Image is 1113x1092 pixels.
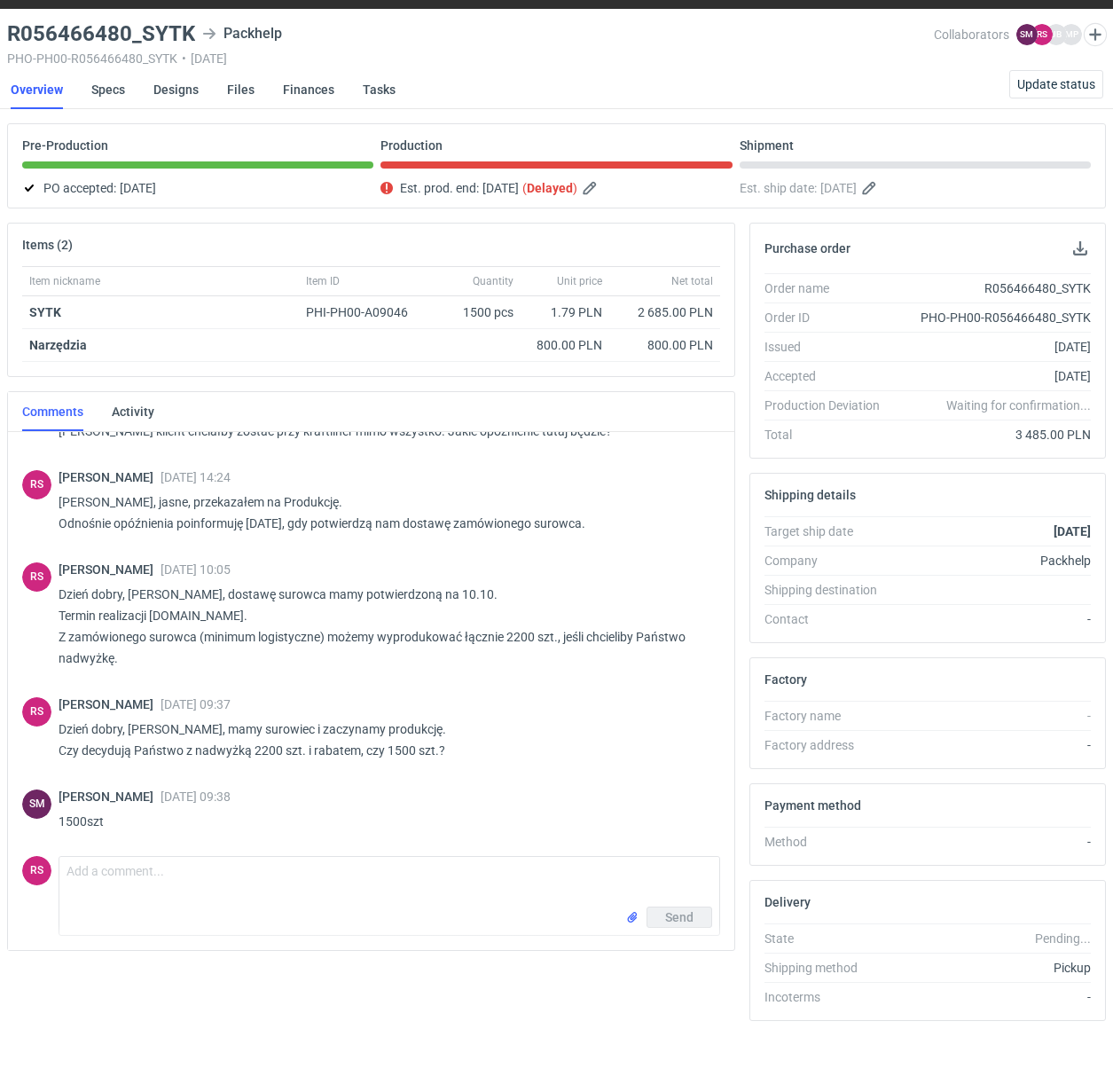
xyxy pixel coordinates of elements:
[306,274,340,288] span: Item ID
[161,470,231,484] span: [DATE] 14:24
[22,856,51,885] div: Rafał Stani
[895,426,1091,444] div: 3 485.00 PLN
[895,367,1091,385] div: [DATE]
[1017,78,1095,90] span: Update status
[120,177,156,199] span: [DATE]
[1046,24,1067,45] figcaption: JB
[764,610,895,628] div: Contact
[473,274,513,288] span: Quantity
[740,177,1091,199] div: Est. ship date:
[1061,24,1082,45] figcaption: MP
[22,470,51,499] div: Rafał Stani
[895,610,1091,628] div: -
[764,279,895,297] div: Order name
[7,51,934,66] div: PHO-PH00-R056466480_SYTK [DATE]
[182,51,186,66] span: •
[671,274,713,288] span: Net total
[227,70,255,109] a: Files
[59,697,161,711] span: [PERSON_NAME]
[647,907,712,928] button: Send
[895,309,1091,326] div: PHO-PH00-R056466480_SYTK
[764,338,895,356] div: Issued
[764,488,856,502] h2: Shipping details
[22,697,51,727] figcaption: RS
[764,798,861,813] h2: Payment method
[764,241,850,255] h2: Purchase order
[59,790,161,804] span: [PERSON_NAME]
[59,584,706,669] p: Dzień dobry, [PERSON_NAME], dostawę surowca mamy potwierdzoną na 10.10. Termin realizacji [DOMAIN...
[202,23,282,44] div: Packhelp
[22,392,83,431] a: Comments
[22,697,51,727] div: Rafał Stani
[1031,24,1053,45] figcaption: RS
[895,279,1091,297] div: R056466480_SYTK
[1054,524,1091,538] strong: [DATE]
[363,70,396,109] a: Tasks
[764,426,895,444] div: Total
[527,181,573,195] strong: Delayed
[153,70,199,109] a: Designs
[895,959,1091,977] div: Pickup
[29,338,87,352] strong: Narzędzia
[764,367,895,385] div: Accepted
[895,988,1091,1006] div: -
[764,309,895,326] div: Order ID
[306,303,425,321] div: PHI-PH00-A09046
[764,707,895,725] div: Factory name
[22,562,51,592] div: Rafał Stani
[161,697,231,711] span: [DATE] 09:37
[22,238,73,252] h2: Items (2)
[22,790,51,819] figcaption: SM
[764,522,895,540] div: Target ship date
[895,707,1091,725] div: -
[764,581,895,599] div: Shipping destination
[11,70,63,109] a: Overview
[895,833,1091,851] div: -
[764,959,895,977] div: Shipping method
[22,790,51,819] div: Sebastian Markut
[22,177,373,199] div: PO accepted:
[59,719,706,761] p: Dzień dobry, [PERSON_NAME], mamy surowiec i zaczynamy produkcję. Czy decydują Państwo z nadwyżką ...
[581,177,602,199] button: Edit estimated production end date
[7,23,195,44] h3: R056466480_SYTK
[616,303,713,321] div: 2 685.00 PLN
[59,562,161,577] span: [PERSON_NAME]
[528,303,602,321] div: 1.79 PLN
[432,296,521,329] div: 1500 pcs
[161,790,231,804] span: [DATE] 09:38
[764,930,895,947] div: State
[528,336,602,354] div: 800.00 PLN
[740,138,794,153] p: Shipment
[764,988,895,1006] div: Incoterms
[616,336,713,354] div: 800.00 PLN
[764,552,895,570] div: Company
[1070,238,1091,259] button: Download PO
[895,338,1091,356] div: [DATE]
[380,138,443,153] p: Production
[112,392,154,431] a: Activity
[895,552,1091,570] div: Packhelp
[29,305,61,319] a: SYTK
[895,736,1091,754] div: -
[764,736,895,754] div: Factory address
[1035,931,1091,946] em: Pending...
[29,274,100,288] span: Item nickname
[1084,23,1107,46] button: Edit collaborators
[764,672,807,687] h2: Factory
[22,856,51,885] figcaption: RS
[380,177,732,199] div: Est. prod. end:
[557,274,602,288] span: Unit price
[59,811,706,832] p: 1500szt
[764,833,895,851] div: Method
[91,70,125,109] a: Specs
[59,470,161,484] span: [PERSON_NAME]
[1009,70,1103,98] button: Update status
[1016,24,1038,45] figcaption: SM
[934,27,1009,42] span: Collaborators
[22,562,51,592] figcaption: RS
[22,138,108,153] p: Pre-Production
[482,177,519,199] span: [DATE]
[665,911,694,923] span: Send
[946,397,1091,414] em: Waiting for confirmation...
